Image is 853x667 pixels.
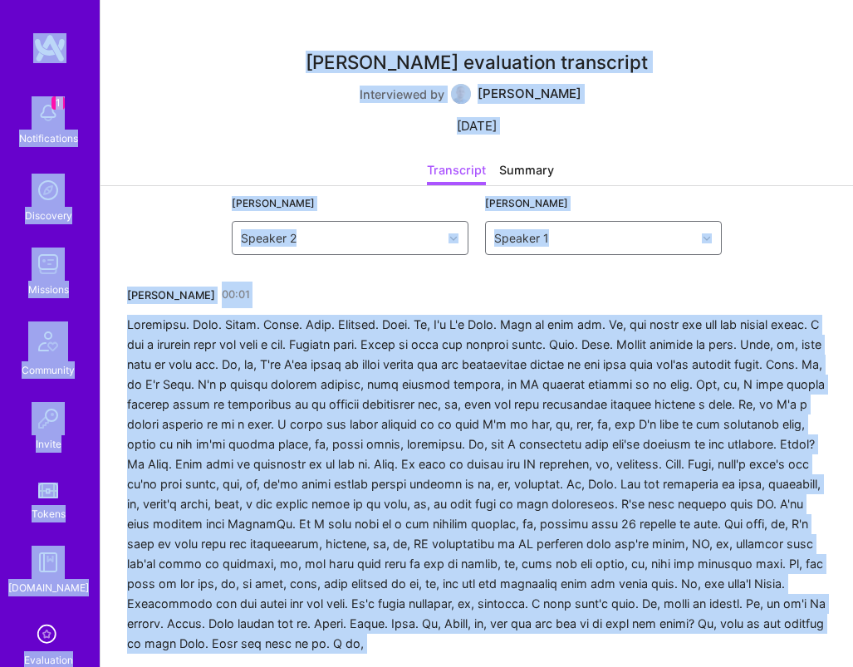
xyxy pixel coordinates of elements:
img: User Avatar [451,84,471,104]
div: Transcript [427,161,486,185]
img: Invite [32,402,65,435]
div: Missions [28,281,69,298]
a: 00:01 [222,282,250,308]
div: [DOMAIN_NAME] [8,579,89,596]
img: tokens [38,483,58,498]
img: logo [33,33,66,63]
div: Discovery [25,207,72,224]
i: icon SelectionTeam [32,620,64,651]
div: Community [22,361,75,379]
img: drop icon [702,233,712,243]
label: [PERSON_NAME] [485,197,568,209]
img: guide book [32,546,65,579]
img: teamwork [32,248,65,281]
img: discovery [32,174,65,207]
div: Summary [499,161,554,185]
img: bell [32,96,65,130]
div: Interviewed by [360,84,595,104]
label: [PERSON_NAME] [232,197,315,209]
div: Tokens [32,505,66,522]
div: [PERSON_NAME] [127,287,215,304]
img: drop icon [449,233,458,243]
span: 1 [51,96,65,110]
div: [PERSON_NAME] [478,84,581,104]
div: Loremipsu. Dolo. Sitam. Conse. Adip. Elitsed. Doei. Te, I'u L'e Dolo. Magn al enim adm. Ve, qui n... [127,315,826,654]
div: [DATE] [457,117,497,135]
img: Community [28,321,68,361]
div: Invite [36,435,61,453]
div: [PERSON_NAME] evaluation transcript [306,53,648,71]
div: Notifications [19,130,78,147]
